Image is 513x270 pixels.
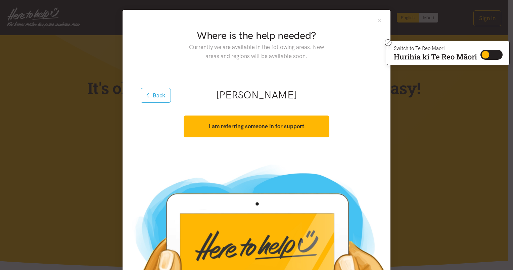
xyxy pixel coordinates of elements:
[141,88,171,103] button: Back
[184,116,329,137] button: I am referring someone in for support
[377,18,382,24] button: Close
[394,46,477,50] p: Switch to Te Reo Māori
[209,123,304,130] strong: I am referring someone in for support
[394,54,477,60] p: Hurihia ki Te Reo Māori
[184,43,329,61] p: Currently we are available in the following areas. New areas and regions will be available soon.
[144,88,369,102] h2: [PERSON_NAME]
[184,29,329,43] h2: Where is the help needed?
